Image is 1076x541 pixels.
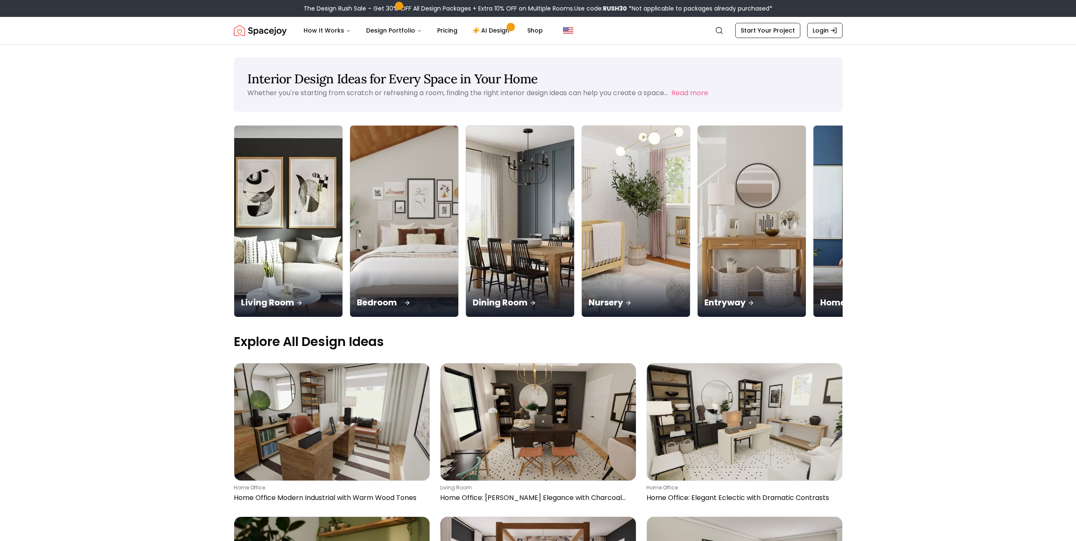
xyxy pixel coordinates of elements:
img: Dining Room [466,126,574,317]
nav: Global [234,17,843,44]
a: Dining RoomDining Room [465,125,575,317]
a: Home OfficeHome Office [813,125,922,317]
a: Living RoomLiving Room [234,125,343,317]
p: Explore All Design Ideas [234,334,843,349]
img: United States [563,25,573,36]
a: Home Office Modern Industrial with Warm Wood Toneshome officeHome Office Modern Industrial with W... [234,363,430,506]
img: Living Room [234,126,342,317]
img: Entryway [698,126,806,317]
p: Living Room [241,297,336,308]
p: living room [440,484,633,491]
p: Nursery [589,297,683,308]
a: NurseryNursery [581,125,690,317]
p: Whether you're starting from scratch or refreshing a room, finding the right interior design idea... [247,88,668,98]
img: Nursery [582,126,690,317]
p: Home Office: [PERSON_NAME] Elegance with Charcoal Accents [440,493,633,503]
img: Home Office [813,126,922,317]
a: Shop [520,22,550,39]
a: Login [807,23,843,38]
span: Use code: [574,4,627,13]
img: Spacejoy Logo [234,22,287,39]
a: BedroomBedroom [350,125,459,317]
p: Home Office [820,297,915,308]
p: Bedroom [357,297,452,308]
b: RUSH30 [603,4,627,13]
nav: Main [297,22,550,39]
a: Pricing [430,22,464,39]
p: Entryway [704,297,799,308]
a: Home Office: Elegant Eclectic with Dramatic Contrastshome officeHome Office: Elegant Eclectic wit... [646,363,843,506]
a: Start Your Project [735,23,800,38]
img: Home Office: Elegant Eclectic with Dramatic Contrasts [647,363,842,481]
a: EntrywayEntryway [697,125,806,317]
img: Bedroom [347,121,461,322]
p: Dining Room [473,297,567,308]
div: The Design Rush Sale – Get 30% OFF All Design Packages + Extra 10% OFF on Multiple Rooms. [304,4,772,13]
p: Home Office: Elegant Eclectic with Dramatic Contrasts [646,493,839,503]
button: Read more [671,88,708,98]
a: Home Office: Moody Elegance with Charcoal Accentsliving roomHome Office: [PERSON_NAME] Elegance w... [440,363,636,506]
button: How It Works [297,22,358,39]
p: Home Office Modern Industrial with Warm Wood Tones [234,493,427,503]
p: home office [234,484,427,491]
button: Design Portfolio [359,22,429,39]
a: AI Design [466,22,519,39]
span: *Not applicable to packages already purchased* [627,4,772,13]
h1: Interior Design Ideas for Every Space in Your Home [247,71,829,86]
img: Home Office: Moody Elegance with Charcoal Accents [441,363,636,481]
p: home office [646,484,839,491]
img: Home Office Modern Industrial with Warm Wood Tones [234,363,430,481]
a: Spacejoy [234,22,287,39]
